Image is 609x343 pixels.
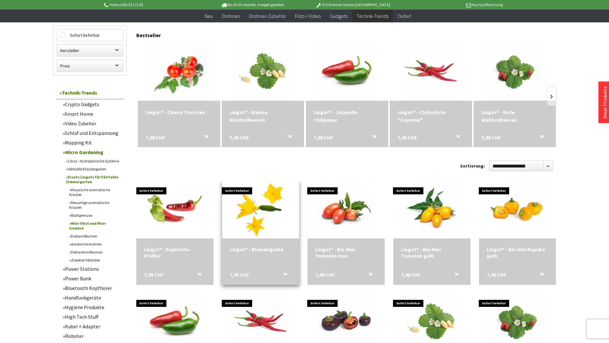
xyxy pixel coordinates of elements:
[136,26,556,42] div: Bestseller
[60,274,124,283] a: Power Bank
[357,13,389,19] span: Technik-Trends
[66,211,124,219] a: Blattgemüse
[330,13,348,19] span: Gadgets
[146,108,212,116] div: Lingot® - Cherry Tomaten
[232,181,289,238] img: Lingot® - Blumengurke
[487,246,549,259] div: Lingot® - Bio Mini Paprika gelb
[602,86,608,119] a: Neue Produkte
[291,10,325,23] a: Foto + Video
[144,246,206,259] a: Lingot® - Espelette-Pfeffer 7,98 CHF In den Warenkorb
[532,271,548,280] button: In den Warenkorb
[190,271,205,280] button: In den Warenkorb
[63,173,124,186] a: Ersatz Lingots für Véritable Zimmergarten
[393,10,415,23] a: Outlet
[315,246,377,259] div: Lingot® - Bio Mini Tomaten rosa
[403,181,461,238] img: Lingot® - Bio Mini Tomaten gelb
[397,108,464,124] div: Lingot® - Chilischote "Cayenne"
[60,147,124,157] a: Micro Gardening
[365,134,380,142] button: In den Warenkorb
[150,43,208,101] img: Lingot® - Cherry Tomaten
[401,246,463,259] div: Lingot® - Bio Mini Tomaten gelb
[60,312,124,322] a: High Tech Stuff
[60,322,124,331] a: Kabel + Adapter
[234,43,292,101] img: Lingot® - Weisse Walderdbeeren
[397,108,464,124] a: Lingot® - Chilischote "Cayenne" 7,98 CHF In den Warenkorb
[230,246,292,253] a: Lingot® - Blumengurke 7,95 CHF In den Warenkorb
[146,134,165,141] span: 7,98 CHF
[60,119,124,128] a: Video Zubehör
[401,246,463,259] a: Lingot® - Bio Mini Tomaten gelb 7,98 CHF In den Warenkorb
[229,108,296,124] div: Lingot® - Weisse Walderdbeeren
[66,199,124,211] a: Neuartige aromatische Kräuter
[397,134,417,141] span: 7,98 CHF
[230,246,292,253] div: Lingot® - Blumengurke
[486,43,544,101] img: Lingot® - Rote Walderdbeeren
[303,1,403,9] p: DJI Drohnen Dealer [GEOGRAPHIC_DATA]
[57,45,123,56] label: Hersteller
[144,271,164,278] span: 7,98 CHF
[66,232,124,240] a: Essbare Blumen
[229,134,249,141] span: 7,98 CHF
[481,108,548,124] div: Lingot® - Rote Walderdbeeren
[317,181,375,238] img: Lingot® - Bio Mini Tomaten rosa
[230,271,249,278] span: 7,95 CHF
[60,138,124,147] a: Mapping Kit
[280,134,296,142] button: In den Warenkorb
[244,10,291,23] a: Drohnen Zubehör
[249,13,286,19] span: Drohnen Zubehör
[532,134,548,142] button: In den Warenkorb
[402,43,460,101] img: Lingot® - Chilischote "Cayenne"
[60,283,124,293] a: Bluetooth Kopfhörer
[60,264,124,274] a: Power Stations
[325,10,352,23] a: Gadgets
[63,157,124,165] a: Litrax - Hydroponische Systeme
[66,256,124,264] a: Zubehör Véritable
[318,43,376,101] img: Lingot® - Jalapeño Chilipeper
[60,331,124,341] a: Roboter
[200,10,218,23] a: Neu
[63,165,124,173] a: Véritable Kräutergarten
[103,1,203,9] p: Hotline 032 511 11 03
[222,13,240,19] span: Drohnen
[57,60,123,72] label: Preis
[397,13,411,19] span: Outlet
[481,134,501,141] span: 7,98 CHF
[295,13,321,19] span: Foto + Video
[401,271,421,278] span: 7,98 CHF
[314,108,381,124] div: Lingot® - Jalapeño Chilipeper
[447,271,462,280] button: In den Warenkorb
[66,219,124,232] a: Mini-Obst und Mini-Gemüse
[205,13,213,19] span: Neu
[487,246,549,259] a: Lingot® - Bio Mini Paprika gelb 7,98 CHF In den Warenkorb
[57,29,123,41] label: Sofort lieferbar
[218,10,244,23] a: Drohnen
[487,271,506,278] span: 7,98 CHF
[66,186,124,199] a: Klassische aromatische Kräuter
[448,134,464,142] button: In den Warenkorb
[352,10,393,23] a: Technik-Trends
[489,181,546,238] img: Lingot® - Bio Mini Paprika gelb
[146,108,212,116] a: Lingot® - Cherry Tomaten 7,98 CHF In den Warenkorb
[56,86,124,99] a: Technik-Trends
[66,248,124,256] a: Dekorative Blumen
[144,246,206,259] div: Lingot® - Espelette-Pfeffer
[314,134,333,141] span: 7,98 CHF
[361,271,376,280] button: In den Warenkorb
[60,99,124,109] a: Crypto Gadgets
[314,108,381,124] a: Lingot® - Jalapeño Chilipeper 7,98 CHF In den Warenkorb
[460,161,485,171] label: Sortierung:
[276,271,291,280] button: In den Warenkorb
[403,1,503,9] p: Kauf auf Rechnung
[60,128,124,138] a: Schlaf und Entspannung
[66,240,124,248] a: Asiatische Aromen
[203,1,303,9] p: Bis 16 Uhr bestellt, morgen geliefert.
[146,181,204,238] img: Lingot® - Espelette-Pfeffer
[481,108,548,124] a: Lingot® - Rote Walderdbeeren 7,98 CHF In den Warenkorb
[60,293,124,302] a: Handfunkgeräte
[315,271,335,278] span: 7,98 CHF
[229,108,296,124] a: Lingot® - Weisse Walderdbeeren 7,98 CHF In den Warenkorb
[60,302,124,312] a: Hygiene Produkte
[196,134,212,142] button: In den Warenkorb
[315,246,377,259] a: Lingot® - Bio Mini Tomaten rosa 7,98 CHF In den Warenkorb
[60,109,124,119] a: Smart Home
